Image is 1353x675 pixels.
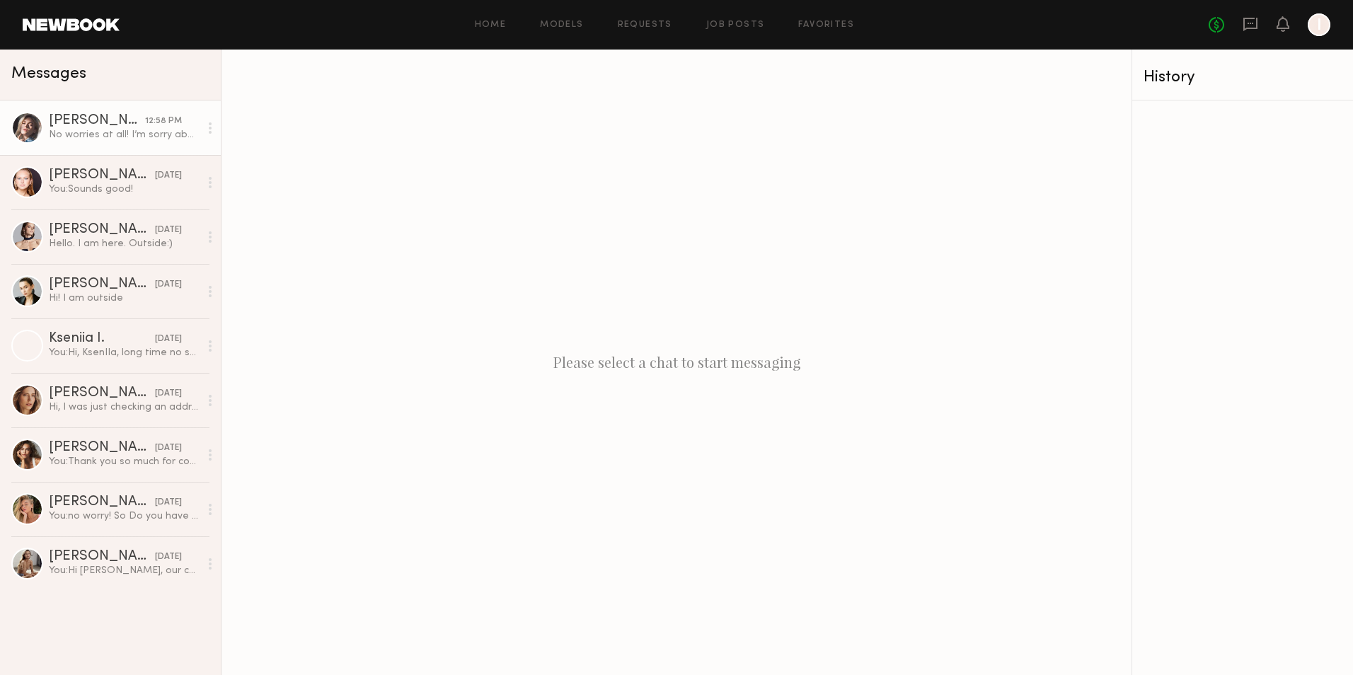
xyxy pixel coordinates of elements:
span: Messages [11,66,86,82]
div: [DATE] [155,333,182,346]
div: You: Sounds good! [49,183,200,196]
div: Hi, I was just checking an address for [DATE]. Is there a suite number ? [49,400,200,414]
div: No worries at all! I’m sorry about that too. I have all day free [DATE] yes! When works for you? [49,128,200,142]
div: You: Hi [PERSON_NAME], our company is Strut and Bolt. We are a Young Contemporary women's clothin... [49,564,200,577]
a: Favorites [798,21,854,30]
a: I [1308,13,1330,36]
div: [PERSON_NAME] [49,441,155,455]
div: Please select a chat to start messaging [221,50,1132,675]
div: [PERSON_NAME] [49,277,155,292]
div: [DATE] [155,278,182,292]
div: 12:58 PM [145,115,182,128]
div: [DATE] [155,169,182,183]
div: You: Thank you so much for coming to the casting this time! Unfortunately, it looks like we won't... [49,455,200,468]
div: [PERSON_NAME] [49,168,155,183]
a: Requests [618,21,672,30]
div: History [1144,69,1342,86]
div: Hi! I am outside [49,292,200,305]
a: Models [540,21,583,30]
div: You: Hi, KsenIIa, long time no see~ We’re hoping to do a quick casting. Would you be able to come... [49,346,200,359]
div: [DATE] [155,387,182,400]
div: You: no worry! So Do you have any availability between [DATE] and [DATE] for the casting? [49,509,200,523]
div: [PERSON_NAME] [49,550,155,564]
div: [PERSON_NAME] [49,495,155,509]
a: Home [475,21,507,30]
div: [PERSON_NAME] [49,223,155,237]
div: [PERSON_NAME] [49,386,155,400]
div: [PERSON_NAME] [49,114,145,128]
a: Job Posts [706,21,765,30]
div: Kseniia I. [49,332,155,346]
div: [DATE] [155,550,182,564]
div: [DATE] [155,224,182,237]
div: [DATE] [155,496,182,509]
div: [DATE] [155,442,182,455]
div: Hello. I am here. Outside:) [49,237,200,250]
